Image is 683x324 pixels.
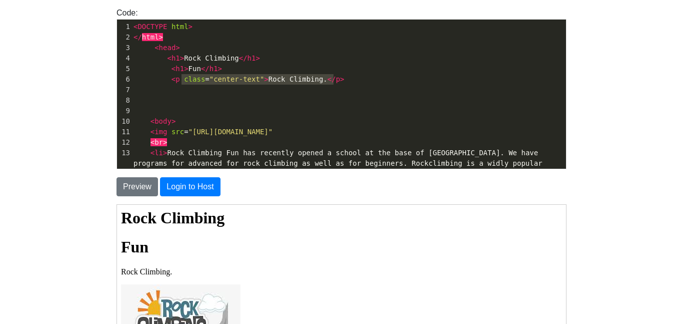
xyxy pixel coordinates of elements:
[171,75,175,83] span: <
[154,128,167,136] span: img
[150,138,167,146] span: <br>
[133,75,344,83] span: = Rock Climbing.
[133,149,563,199] span: Rock Climbing Fun has recently opened a school at the base of [GEOGRAPHIC_DATA]. We have programs...
[117,43,131,53] div: 3
[171,65,175,73] span: <
[188,128,273,136] span: "[URL][DOMAIN_NAME]"
[117,64,131,74] div: 5
[340,75,344,83] span: >
[137,23,167,31] span: DOCTYPE
[336,75,340,83] span: p
[150,128,154,136] span: <
[175,65,184,73] span: h1
[167,54,171,62] span: <
[150,117,154,125] span: <
[163,149,167,157] span: >
[239,54,247,62] span: </
[133,128,272,136] span: =
[159,33,163,41] span: >
[171,128,184,136] span: src
[117,32,131,43] div: 2
[109,7,574,169] div: Code:
[218,65,222,73] span: >
[184,65,188,73] span: >
[117,85,131,95] div: 7
[154,117,171,125] span: body
[133,54,260,62] span: Rock Climbing
[4,185,445,221] li: Rock Climbing Fun has recently opened a school at the base of [GEOGRAPHIC_DATA]. We have programs...
[171,54,180,62] span: h1
[116,177,158,196] button: Preview
[133,33,142,41] span: </
[150,149,154,157] span: <
[184,75,205,83] span: class
[4,4,445,23] h1: Rock Climbing
[117,106,131,116] div: 9
[154,44,158,52] span: <
[117,116,131,127] div: 10
[264,75,268,83] span: >
[142,33,159,41] span: html
[117,53,131,64] div: 4
[133,65,222,73] span: Fun
[201,65,209,73] span: </
[327,75,336,83] span: </
[159,44,176,52] span: head
[175,75,179,83] span: p
[255,54,259,62] span: >
[160,177,220,196] button: Login to Host
[117,148,131,158] div: 13
[133,23,137,31] span: <
[247,54,256,62] span: h1
[154,149,163,157] span: li
[171,23,188,31] span: html
[188,23,192,31] span: >
[175,44,179,52] span: >
[117,74,131,85] div: 6
[4,63,445,72] p: Rock Climbing.
[4,33,445,52] h1: Fun
[117,22,131,32] div: 1
[117,95,131,106] div: 8
[117,137,131,148] div: 12
[209,75,264,83] span: "center-text"
[209,65,218,73] span: h1
[180,54,184,62] span: >
[117,127,131,137] div: 11
[171,117,175,125] span: >
[4,80,123,185] img: 3e72af9c9161e8bd66951419fdcf9f6c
